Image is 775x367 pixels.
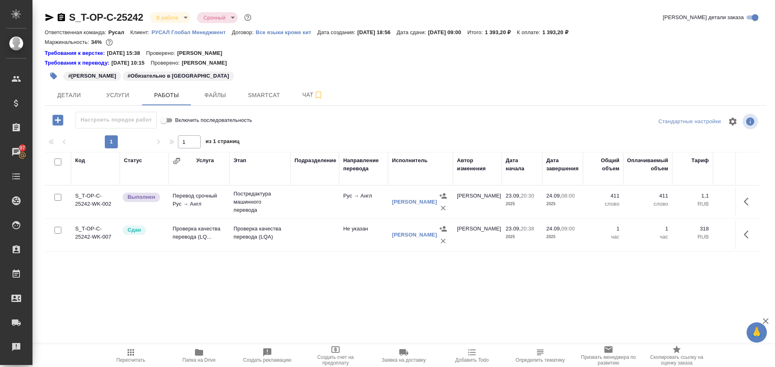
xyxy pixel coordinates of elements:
[506,226,521,232] p: 23.09,
[122,72,235,79] span: Обязательно в ЛКА
[546,226,561,232] p: 24.09,
[306,354,365,366] span: Создать счет на предоплату
[506,200,538,208] p: 2025
[293,90,332,100] span: Чат
[739,192,758,211] button: Здесь прячутся важные кнопки
[717,233,753,241] p: RUB
[643,344,711,367] button: Скопировать ссылку на оценку заказа
[47,112,69,128] button: Добавить работу
[71,221,120,249] td: S_T-OP-C-25242-WK-007
[232,29,256,35] p: Договор:
[98,90,137,100] span: Услуги
[68,72,116,80] p: #[PERSON_NAME]
[108,29,130,35] p: Русал
[146,49,178,57] p: Проверено:
[506,156,538,173] div: Дата начала
[437,223,449,235] button: Назначить
[45,67,63,85] button: Добавить тэг
[152,28,232,35] a: РУСАЛ Глобал Менеджмент
[747,322,767,343] button: 🙏
[175,116,252,124] span: Включить последовательность
[50,90,89,100] span: Детали
[128,226,141,234] p: Сдан
[301,344,370,367] button: Создать счет на предоплату
[717,192,753,200] p: 452,1
[196,156,214,165] div: Услуга
[628,233,668,241] p: час
[130,29,152,35] p: Клиент:
[107,49,146,57] p: [DATE] 15:38
[206,137,240,148] span: из 1 страниц
[45,59,111,67] div: Нажми, чтобы открыть папку с инструкцией
[104,37,115,48] button: 770.10 RUB;
[676,200,709,208] p: RUB
[201,14,228,21] button: Срочный
[154,14,181,21] button: В работе
[196,90,235,100] span: Файлы
[242,12,253,23] button: Доп статусы указывают на важность/срочность заказа
[546,193,561,199] p: 24.09,
[177,49,228,57] p: [PERSON_NAME]
[234,156,246,165] div: Этап
[245,90,284,100] span: Smartcat
[294,156,336,165] div: Подразделение
[45,49,107,57] div: Нажми, чтобы открыть папку с инструкцией
[453,188,502,216] td: [PERSON_NAME]
[152,29,232,35] p: РУСАЛ Глобал Менеджмент
[392,199,437,205] a: [PERSON_NAME]
[45,59,111,67] a: Требования к переводу:
[317,29,357,35] p: Дата создания:
[717,225,753,233] p: 318
[561,226,575,232] p: 09:00
[339,221,388,249] td: Не указан
[169,221,229,249] td: Проверка качества перевода (LQ...
[63,72,122,79] span: Исаев
[574,344,643,367] button: Призвать менеджера по развитию
[676,233,709,241] p: RUB
[45,29,108,35] p: Ответственная команда:
[457,156,498,173] div: Автор изменения
[739,225,758,244] button: Здесь прячутся важные кнопки
[587,192,619,200] p: 411
[467,29,485,35] p: Итого:
[546,156,579,173] div: Дата завершения
[71,188,120,216] td: S_T-OP-C-25242-WK-002
[437,190,449,202] button: Назначить
[485,29,517,35] p: 1 393,20 ₽
[453,221,502,249] td: [PERSON_NAME]
[234,225,286,241] p: Проверка качества перевода (LQA)
[691,156,709,165] div: Тариф
[122,192,165,203] div: Исполнитель завершил работу
[128,72,229,80] p: #Обязательно в [GEOGRAPHIC_DATA]
[182,59,233,67] p: [PERSON_NAME]
[579,354,638,366] span: Призвать менеджера по развитию
[197,12,238,23] div: В работе
[542,29,574,35] p: 1 393,20 ₽
[255,28,317,35] a: Все языки кроме кит
[91,39,104,45] p: 34%
[587,225,619,233] p: 1
[663,13,744,22] span: [PERSON_NAME] детали заказа
[314,90,323,100] svg: Подписаться
[587,200,619,208] p: слово
[147,90,186,100] span: Работы
[628,225,668,233] p: 1
[124,156,142,165] div: Статус
[676,225,709,233] p: 318
[587,233,619,241] p: час
[69,12,143,23] a: S_T-OP-C-25242
[169,188,229,216] td: Перевод срочный Рус → Англ
[45,39,91,45] p: Маржинальность:
[561,193,575,199] p: 08:00
[396,29,428,35] p: Дата сдачи:
[437,235,449,247] button: Удалить
[56,13,66,22] button: Скопировать ссылку
[2,142,30,162] a: 97
[628,200,668,208] p: слово
[392,232,437,238] a: [PERSON_NAME]
[173,157,181,165] button: Сгруппировать
[676,192,709,200] p: 1,1
[150,12,191,23] div: В работе
[234,190,286,214] p: Постредактура машинного перевода
[647,354,706,366] span: Скопировать ссылку на оценку заказа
